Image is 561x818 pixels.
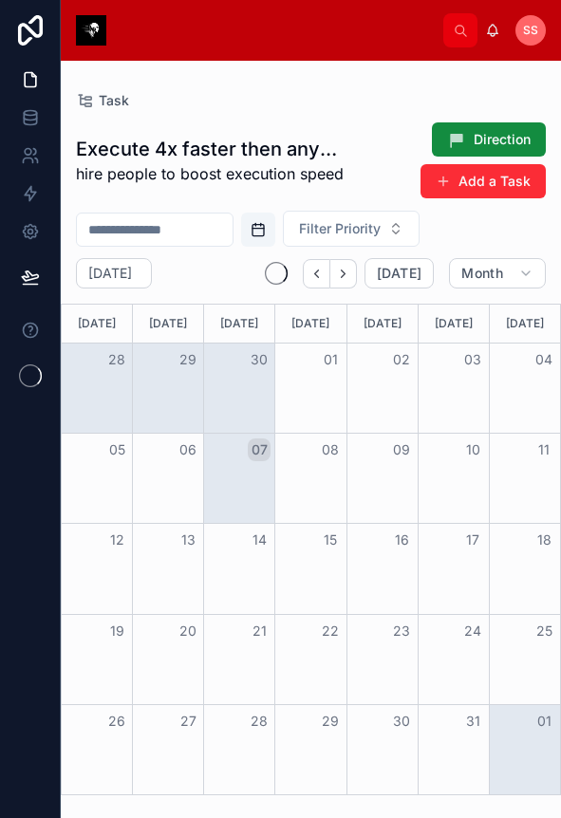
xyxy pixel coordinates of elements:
[241,213,275,247] button: Open calendar
[278,305,343,343] div: [DATE]
[533,529,555,551] button: 18
[350,305,415,343] div: [DATE]
[105,620,128,642] button: 19
[421,164,546,198] button: Add a Task
[390,529,413,551] button: 16
[248,710,271,733] button: 28
[105,710,128,733] button: 26
[319,710,342,733] button: 29
[390,710,413,733] button: 30
[136,305,200,343] div: [DATE]
[390,438,413,461] button: 09
[65,305,129,343] div: [DATE]
[177,620,199,642] button: 20
[61,304,561,795] div: Month View
[105,348,128,371] button: 28
[76,136,347,162] h1: Execute 4x faster then anyone on planet
[474,130,531,149] span: Direction
[319,438,342,461] button: 08
[461,348,484,371] button: 03
[99,91,129,110] span: Task
[421,305,486,343] div: [DATE]
[330,259,357,288] button: Next
[177,438,199,461] button: 06
[88,264,132,283] h2: [DATE]
[76,162,347,185] span: hire people to boost execution speed
[390,348,413,371] button: 02
[177,348,199,371] button: 29
[248,529,271,551] button: 14
[461,710,484,733] button: 31
[533,620,555,642] button: 25
[461,529,484,551] button: 17
[105,529,128,551] button: 12
[493,305,557,343] div: [DATE]
[461,438,484,461] button: 10
[432,122,546,157] button: Direction
[461,620,484,642] button: 24
[303,259,330,288] button: Back
[319,348,342,371] button: 01
[533,710,555,733] button: 01
[207,305,271,343] div: [DATE]
[122,27,443,34] div: scrollable content
[248,348,271,371] button: 30
[319,620,342,642] button: 22
[461,265,503,282] span: Month
[390,620,413,642] button: 23
[533,438,555,461] button: 11
[299,219,381,238] span: Filter Priority
[365,258,434,288] button: [DATE]
[533,348,555,371] button: 04
[76,91,129,110] a: Task
[177,710,199,733] button: 27
[248,438,271,461] button: 07
[177,529,199,551] button: 13
[319,529,342,551] button: 15
[283,211,420,247] button: Select Button
[377,265,421,282] span: [DATE]
[248,620,271,642] button: 21
[523,23,538,38] span: Ss
[105,438,128,461] button: 05
[76,15,106,46] img: App logo
[449,258,546,288] button: Month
